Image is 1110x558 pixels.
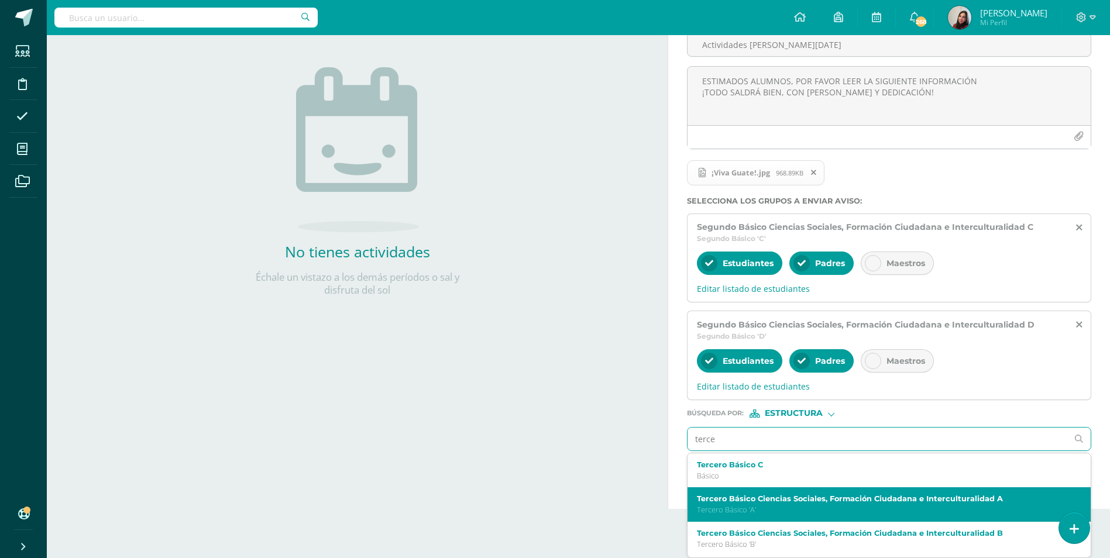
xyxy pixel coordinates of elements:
[687,160,824,186] span: ¡Viva Guate!.jpg
[980,7,1047,19] span: [PERSON_NAME]
[815,258,845,268] span: Padres
[697,539,1064,549] p: Tercero Básico 'B'
[697,471,1064,481] p: Básico
[296,67,419,232] img: no_activities.png
[723,356,774,366] span: Estudiantes
[697,529,1064,538] label: Tercero Básico Ciencias Sociales, Formación Ciudadana e Interculturalidad B
[240,271,475,297] p: Échale un vistazo a los demás períodos o sal y disfruta del sol
[804,166,824,179] span: Remover archivo
[723,258,774,268] span: Estudiantes
[697,505,1064,515] p: Tercero Básico 'A'
[915,15,927,28] span: 268
[687,410,744,416] span: Búsqueda por :
[240,242,475,261] h2: No tienes actividades
[697,460,1064,469] label: Tercero Básico C
[697,234,766,243] span: Segundo Básico 'C'
[750,409,837,418] div: [object Object]
[697,494,1064,503] label: Tercero Básico Ciencias Sociales, Formación Ciudadana e Interculturalidad A
[688,428,1067,450] input: Ej. Primero primaria
[688,33,1091,56] input: Titulo
[697,283,1081,294] span: Editar listado de estudiantes
[886,356,925,366] span: Maestros
[697,332,767,340] span: Segundo Básico 'D'
[688,67,1091,125] textarea: ESTIMADOS ALUMNOS, POR FAVOR LEER LA SIGUIENTE INFORMACIÓN ¡TODO SALDRÁ BIEN, CON [PERSON_NAME] Y...
[697,222,1033,232] span: Segundo Básico Ciencias Sociales, Formación Ciudadana e Interculturalidad C
[776,168,803,177] span: 968.89KB
[886,258,925,268] span: Maestros
[687,197,1091,205] label: Selecciona los grupos a enviar aviso :
[697,319,1035,330] span: Segundo Básico Ciencias Sociales, Formación Ciudadana e Interculturalidad D
[815,356,845,366] span: Padres
[980,18,1047,27] span: Mi Perfil
[706,168,776,177] span: ¡Viva Guate!.jpg
[697,381,1081,392] span: Editar listado de estudiantes
[948,6,971,29] img: 1fd3dd1cd182faa4a90c6c537c1d09a2.png
[54,8,318,27] input: Busca un usuario...
[765,410,823,416] span: Estructura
